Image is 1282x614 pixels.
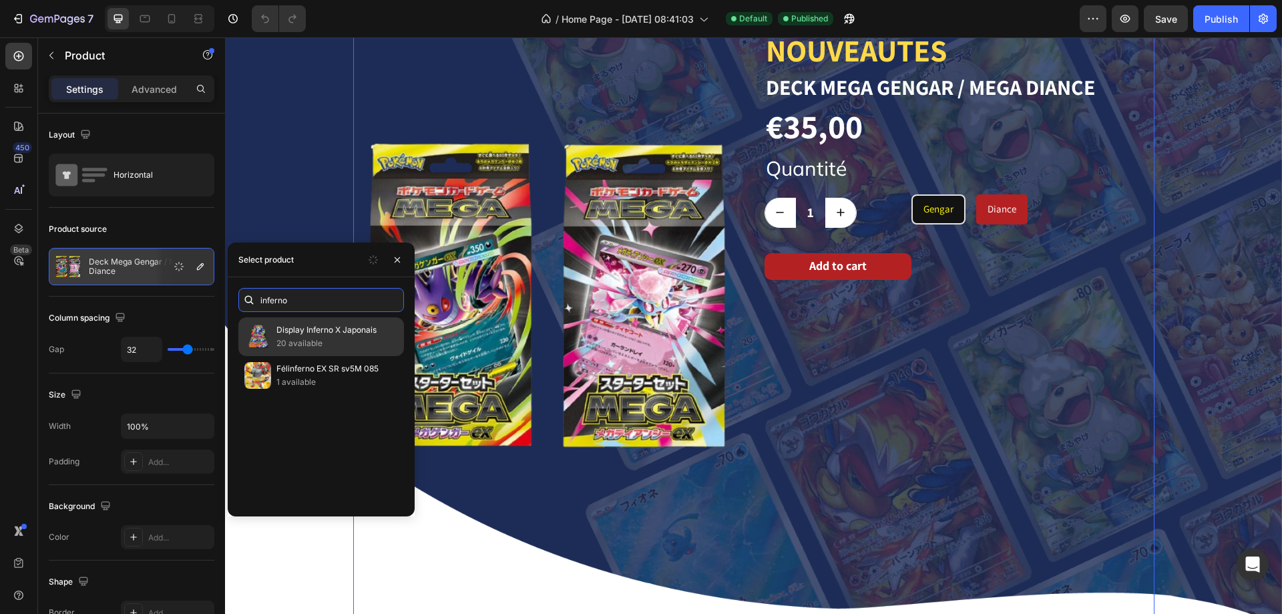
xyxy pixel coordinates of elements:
[238,254,294,266] div: Select product
[49,456,79,468] div: Padding
[601,160,631,190] button: increment
[763,165,791,178] span: Diance
[49,223,107,235] div: Product source
[540,35,929,65] h1: Deck Mega Gengar / Mega Diance
[10,245,32,255] div: Beta
[5,5,99,32] button: 7
[114,160,195,190] div: Horizontal
[540,65,639,112] div: €35,00
[540,160,570,190] button: decrement
[49,420,71,432] div: Width
[584,218,642,239] div: Add to cart
[698,165,728,178] span: Gengar
[276,337,398,350] p: 20 available
[49,126,93,144] div: Layout
[739,13,767,25] span: Default
[791,13,828,25] span: Published
[540,216,686,243] button: Add to cart
[1155,13,1177,25] span: Save
[87,11,93,27] p: 7
[66,82,103,96] p: Settings
[89,257,208,276] p: Deck Mega Gengar / Mega Diance
[570,160,601,190] input: quantity
[556,12,559,26] span: /
[562,12,694,26] span: Home Page - [DATE] 08:41:03
[1237,549,1269,581] div: Open Intercom Messenger
[122,414,214,438] input: Auto
[148,456,211,468] div: Add...
[55,253,81,280] img: product feature img
[541,113,928,149] p: Quantité
[49,309,128,327] div: Column spacing
[49,498,114,516] div: Background
[238,288,404,312] input: Search in Settings & Advanced
[122,337,162,361] input: Auto
[1205,12,1238,26] div: Publish
[276,375,398,389] p: 1 available
[49,573,91,591] div: Shape
[252,5,306,32] div: Undo/Redo
[65,47,178,63] p: Product
[49,531,69,543] div: Color
[1144,5,1188,32] button: Save
[49,386,84,404] div: Size
[13,142,32,153] div: 450
[244,362,271,389] img: collections
[148,532,211,544] div: Add...
[49,343,64,355] div: Gap
[276,323,398,337] p: Display Inferno X Japonais
[276,362,398,375] p: Félinferno EX SR sv5M 085
[225,37,1282,614] iframe: Design area
[1193,5,1249,32] button: Publish
[244,323,271,350] img: collections
[132,82,177,96] p: Advanced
